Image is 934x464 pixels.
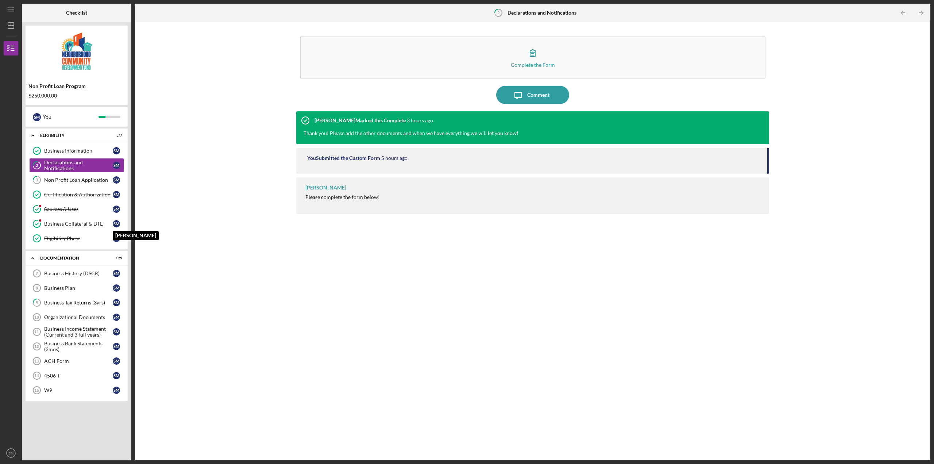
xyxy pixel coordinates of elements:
div: Business Plan [44,285,113,291]
a: 3Non Profit Loan ApplicationSM [29,173,124,187]
div: Eligibility Phase [44,235,113,241]
div: S M [113,387,120,394]
div: [PERSON_NAME] Marked this Complete [314,118,406,123]
a: Sources & UsesSM [29,202,124,216]
tspan: 10 [34,315,39,319]
tspan: 14 [34,373,39,378]
a: Business InformationSM [29,143,124,158]
div: Documentation [40,256,104,260]
button: SM [4,446,18,460]
tspan: 2 [36,163,38,168]
div: S M [33,113,41,121]
tspan: 8 [36,286,38,290]
div: Business Tax Returns (3yrs) [44,300,113,306]
div: Sources & Uses [44,206,113,212]
a: 144506 TSM [29,368,124,383]
a: Business Collateral & DTESM[PERSON_NAME] [29,216,124,231]
div: [PERSON_NAME] [305,185,346,191]
text: SM [8,451,13,455]
div: ACH Form [44,358,113,364]
div: S M [113,191,120,198]
a: Eligibility PhaseSM [29,231,124,246]
a: 8Business PlanSM [29,281,124,295]
a: Certification & AuthorizationSM [29,187,124,202]
div: 0 / 9 [109,256,122,260]
div: Declarations and Notifications [44,160,113,171]
div: 4506 T [44,373,113,379]
div: Organizational Documents [44,314,113,320]
a: 13ACH FormSM [29,354,124,368]
div: Complete the Form [511,62,555,68]
a: 9Business Tax Returns (3yrs)SM [29,295,124,310]
button: Complete the Form [300,37,765,78]
div: S M [113,206,120,213]
div: S M [113,235,120,242]
div: S M [113,328,120,335]
div: Thank you! Please add the other documents and when we have everything we will let you know! [304,130,518,137]
div: You Submitted the Custom Form [307,155,380,161]
div: S M [113,162,120,169]
tspan: 15 [34,388,39,392]
b: Checklist [66,10,87,16]
div: S M [113,299,120,306]
tspan: 2 [497,10,499,15]
a: 11Business Income Statement (Current and 3 full years)SM [29,325,124,339]
a: 10Organizational DocumentsSM [29,310,124,325]
div: You [43,111,99,123]
div: Non Profit Loan Program [28,83,125,89]
tspan: 7 [36,271,38,276]
div: 5 / 7 [109,133,122,138]
div: S M [113,357,120,365]
a: 12Business Bank Statements (3mos)SM [29,339,124,354]
div: S M [113,343,120,350]
time: 2025-10-09 17:09 [407,118,433,123]
div: Certification & Authorization [44,192,113,198]
tspan: 11 [34,330,39,334]
tspan: 9 [36,300,38,305]
div: $250,000.00 [28,93,125,99]
div: S M [113,284,120,292]
div: Business Information [44,148,113,154]
div: Non Profit Loan Application [44,177,113,183]
div: Comment [527,86,549,104]
b: Declarations and Notifications [507,10,576,16]
a: 15W9SM [29,383,124,398]
div: S M [113,372,120,379]
div: S M [113,270,120,277]
div: Business Bank Statements (3mos) [44,341,113,352]
div: S M [113,147,120,154]
div: Please complete the form below! [305,194,380,200]
a: 7Business History (DSCR)SM [29,266,124,281]
time: 2025-10-09 15:06 [381,155,408,161]
div: Eligibility [40,133,104,138]
tspan: 3 [36,178,38,183]
img: Product logo [26,29,128,73]
tspan: 13 [34,359,39,363]
div: Business Income Statement (Current and 3 full years) [44,326,113,338]
div: Business Collateral & DTE [44,221,113,227]
div: W9 [44,387,113,393]
div: S M [113,176,120,184]
div: Business History (DSCR) [44,271,113,276]
button: Comment [496,86,569,104]
div: S M [113,220,120,227]
div: S M [113,314,120,321]
tspan: 12 [34,344,39,349]
a: 2Declarations and NotificationsSM [29,158,124,173]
